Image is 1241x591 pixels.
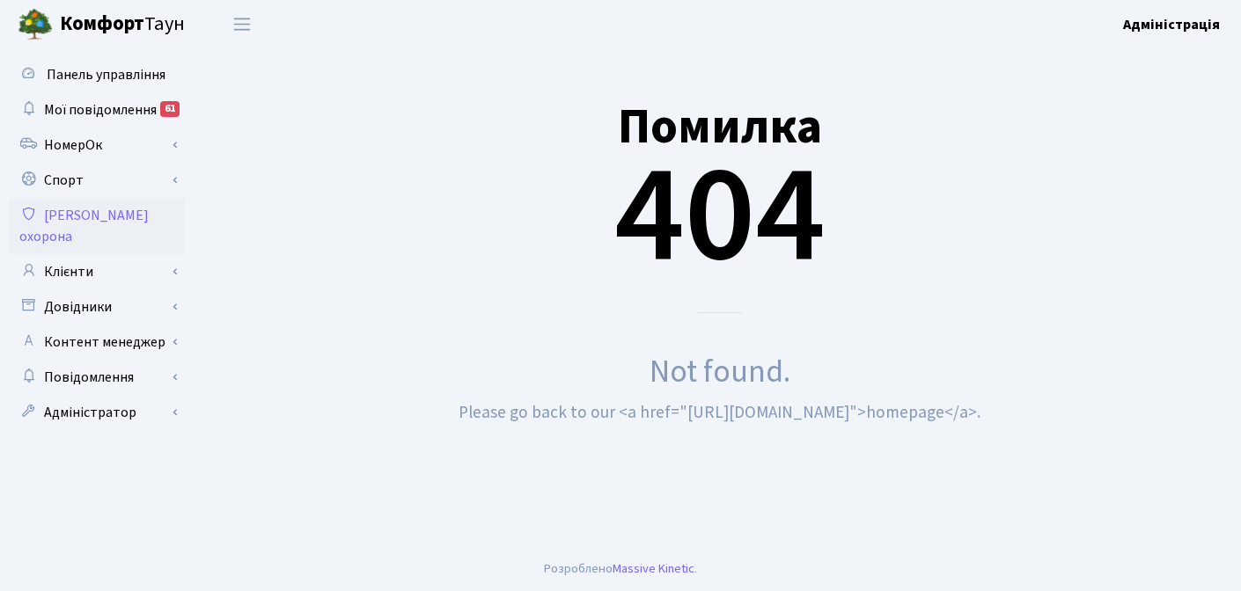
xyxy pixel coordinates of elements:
[18,7,53,42] img: logo.png
[9,198,185,254] a: [PERSON_NAME] охорона
[47,65,165,84] span: Панель управління
[1123,14,1220,35] a: Адміністрація
[9,289,185,325] a: Довідники
[44,100,157,120] span: Мої повідомлення
[224,348,1215,396] div: Not found.
[224,55,1215,313] div: 404
[618,92,822,162] small: Помилка
[544,559,697,579] div: Розроблено .
[60,10,144,38] b: Комфорт
[9,92,185,128] a: Мої повідомлення61
[9,395,185,430] a: Адміністратор
[220,10,264,39] button: Переключити навігацію
[613,559,694,578] a: Massive Kinetic
[60,10,185,40] span: Таун
[9,57,185,92] a: Панель управління
[9,360,185,395] a: Повідомлення
[160,101,180,117] div: 61
[459,400,980,425] small: Please go back to our <a href="[URL][DOMAIN_NAME]">homepage</a>.
[1123,15,1220,34] b: Адміністрація
[9,128,185,163] a: НомерОк
[9,325,185,360] a: Контент менеджер
[9,254,185,289] a: Клієнти
[9,163,185,198] a: Спорт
